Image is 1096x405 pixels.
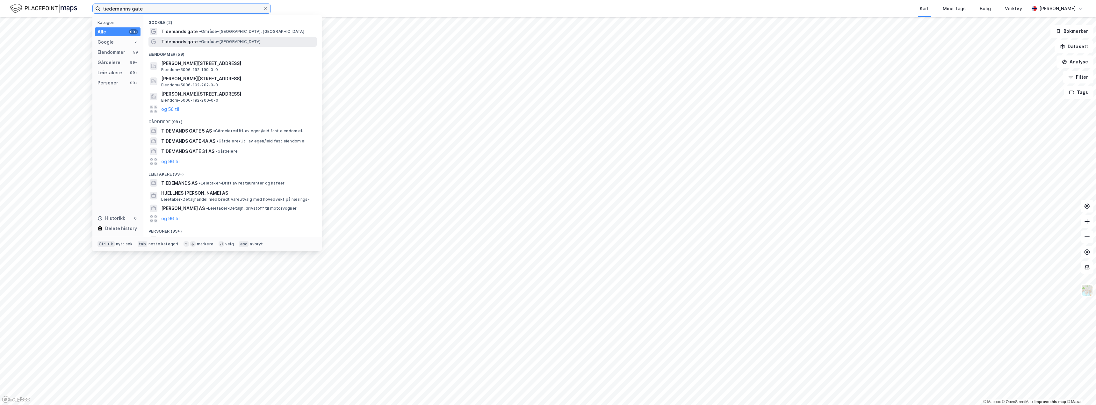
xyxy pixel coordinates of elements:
[1064,86,1093,99] button: Tags
[161,215,180,222] button: og 96 til
[161,189,314,197] span: HJELLNES [PERSON_NAME] AS
[138,241,147,247] div: tab
[97,20,141,25] div: Kategori
[199,39,261,44] span: Område • [GEOGRAPHIC_DATA]
[1064,374,1096,405] iframe: Chat Widget
[1081,284,1093,296] img: Z
[143,167,322,178] div: Leietakere (99+)
[161,158,180,165] button: og 96 til
[206,206,297,211] span: Leietaker • Detaljh. drivstoff til motorvogner
[161,75,314,83] span: [PERSON_NAME][STREET_ADDRESS]
[199,181,285,186] span: Leietaker • Drift av restauranter og kafeer
[920,5,929,12] div: Kart
[133,216,138,221] div: 0
[161,127,212,135] span: TIDEMANDS GATE 5 AS
[225,242,234,247] div: velg
[199,39,201,44] span: •
[161,205,205,212] span: [PERSON_NAME] AS
[161,105,179,113] button: og 56 til
[213,128,303,134] span: Gårdeiere • Utl. av egen/leid fast eiendom el.
[1005,5,1022,12] div: Verktøy
[1055,40,1093,53] button: Datasett
[105,225,137,232] div: Delete history
[161,148,214,155] span: TIDEMANDS GATE 31 AS
[1056,55,1093,68] button: Analyse
[199,29,201,34] span: •
[116,242,133,247] div: nytt søk
[143,47,322,58] div: Eiendommer (59)
[197,242,213,247] div: markere
[199,29,304,34] span: Område • [GEOGRAPHIC_DATA], [GEOGRAPHIC_DATA]
[983,400,1001,404] a: Mapbox
[239,241,249,247] div: esc
[161,28,198,35] span: Tidemands gate
[143,224,322,235] div: Personer (99+)
[250,242,263,247] div: avbryt
[199,181,201,185] span: •
[97,38,114,46] div: Google
[1063,71,1093,83] button: Filter
[97,48,125,56] div: Eiendommer
[161,67,218,72] span: Eiendom • 5006-192-199-0-0
[97,214,125,222] div: Historikk
[1050,25,1093,38] button: Bokmerker
[216,149,218,154] span: •
[129,29,138,34] div: 99+
[97,241,115,247] div: Ctrl + k
[161,98,218,103] span: Eiendom • 5006-192-200-0-0
[97,79,118,87] div: Personer
[148,242,178,247] div: neste kategori
[980,5,991,12] div: Bolig
[2,396,30,403] a: Mapbox homepage
[143,15,322,26] div: Google (2)
[216,149,238,154] span: Gårdeiere
[129,70,138,75] div: 99+
[161,137,215,145] span: TIDEMANDS GATE 4A AS
[943,5,966,12] div: Mine Tags
[133,50,138,55] div: 59
[129,60,138,65] div: 99+
[161,197,315,202] span: Leietaker • Detaljhandel med bredt vareutvalg med hovedvekt på nærings- og nytelsesmidler
[1035,400,1066,404] a: Improve this map
[97,69,122,76] div: Leietakere
[213,128,215,133] span: •
[217,139,306,144] span: Gårdeiere • Utl. av egen/leid fast eiendom el.
[143,114,322,126] div: Gårdeiere (99+)
[161,83,218,88] span: Eiendom • 5006-192-202-0-0
[97,28,106,36] div: Alle
[161,90,314,98] span: [PERSON_NAME][STREET_ADDRESS]
[1039,5,1076,12] div: [PERSON_NAME]
[206,206,208,211] span: •
[1002,400,1033,404] a: OpenStreetMap
[217,139,219,143] span: •
[161,38,198,46] span: Tidemands gate
[161,179,198,187] span: TIEDEMANDS AS
[129,80,138,85] div: 99+
[133,40,138,45] div: 2
[10,3,77,14] img: logo.f888ab2527a4732fd821a326f86c7f29.svg
[100,4,263,13] input: Søk på adresse, matrikkel, gårdeiere, leietakere eller personer
[161,60,314,67] span: [PERSON_NAME][STREET_ADDRESS]
[97,59,120,66] div: Gårdeiere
